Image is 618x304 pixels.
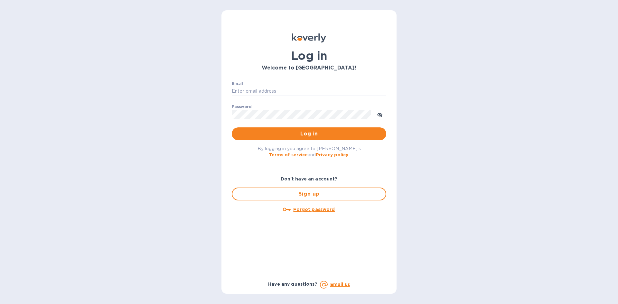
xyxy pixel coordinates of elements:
[237,130,381,138] span: Log in
[232,188,386,200] button: Sign up
[257,146,361,157] span: By logging in you agree to [PERSON_NAME]'s and .
[232,49,386,62] h1: Log in
[373,108,386,121] button: toggle password visibility
[232,87,386,96] input: Enter email address
[269,152,308,157] a: Terms of service
[268,281,317,287] b: Have any questions?
[281,176,338,181] b: Don't have an account?
[238,190,380,198] span: Sign up
[232,65,386,71] h3: Welcome to [GEOGRAPHIC_DATA]!
[316,152,348,157] a: Privacy policy
[232,105,251,109] label: Password
[232,127,386,140] button: Log in
[293,207,335,212] u: Forgot password
[292,33,326,42] img: Koverly
[330,282,350,287] a: Email us
[232,82,243,86] label: Email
